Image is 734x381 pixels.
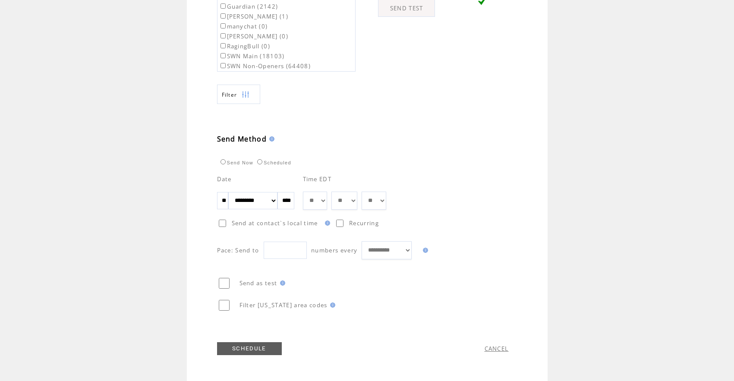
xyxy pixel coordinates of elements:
input: Send Now [221,159,226,164]
span: Date [217,175,232,183]
input: SWN Main (18103) [221,53,226,58]
a: SCHEDULE [217,342,282,355]
label: manychat (0) [219,22,268,30]
span: Pace: Send to [217,246,259,254]
img: help.gif [420,248,428,253]
input: [PERSON_NAME] (0) [221,33,226,38]
img: filters.png [242,85,249,104]
input: Scheduled [257,159,262,164]
label: [PERSON_NAME] (0) [219,32,289,40]
label: Scheduled [255,160,291,165]
a: Filter [217,85,260,104]
img: help.gif [322,220,330,226]
span: Send at contact`s local time [232,219,318,227]
label: SWN Non-Openers (64408) [219,62,311,70]
input: manychat (0) [221,23,226,28]
label: RagingBull (0) [219,42,271,50]
input: SWN Non-Openers (64408) [221,63,226,68]
span: Time EDT [303,175,332,183]
span: Send as test [239,279,277,287]
span: Recurring [349,219,379,227]
span: Filter [US_STATE] area codes [239,301,328,309]
label: [PERSON_NAME] (1) [219,13,289,20]
img: help.gif [267,136,274,142]
label: Send Now [218,160,253,165]
a: CANCEL [485,345,509,353]
label: SWN Main (18103) [219,52,285,60]
img: help.gif [277,280,285,286]
input: [PERSON_NAME] (1) [221,13,226,19]
input: RagingBull (0) [221,43,226,48]
img: help.gif [328,302,335,308]
label: Guardian (2142) [219,3,278,10]
span: Show filters [222,91,237,98]
input: Guardian (2142) [221,3,226,9]
span: Send Method [217,134,267,144]
span: numbers every [311,246,357,254]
